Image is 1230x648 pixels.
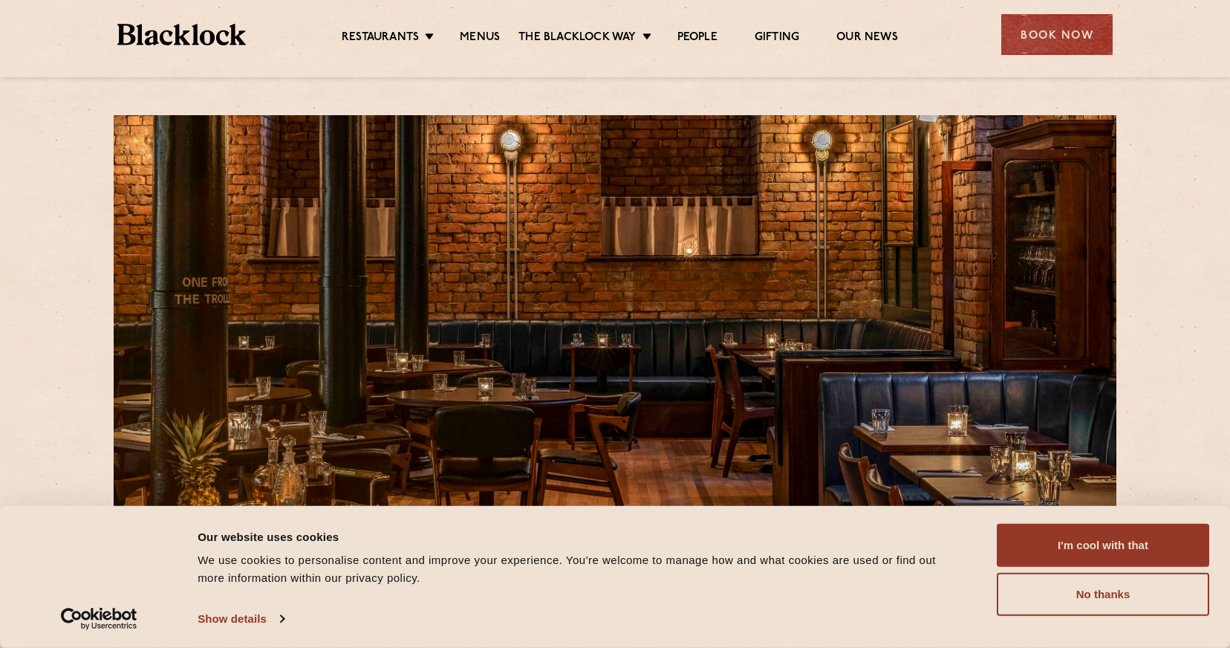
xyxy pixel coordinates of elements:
button: No thanks [997,573,1209,616]
button: I'm cool with that [997,524,1209,567]
a: Our News [836,30,898,47]
a: Show details [198,608,284,630]
div: Our website uses cookies [198,528,963,545]
a: People [677,30,717,47]
a: Restaurants [342,30,419,47]
img: BL_Textured_Logo-footer-cropped.svg [117,24,246,45]
a: Usercentrics Cookiebot - opens in a new window [34,608,164,630]
a: Menus [460,30,500,47]
a: Gifting [755,30,799,47]
div: We use cookies to personalise content and improve your experience. You're welcome to manage how a... [198,551,963,587]
a: The Blacklock Way [518,30,636,47]
div: Book Now [1001,14,1113,55]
